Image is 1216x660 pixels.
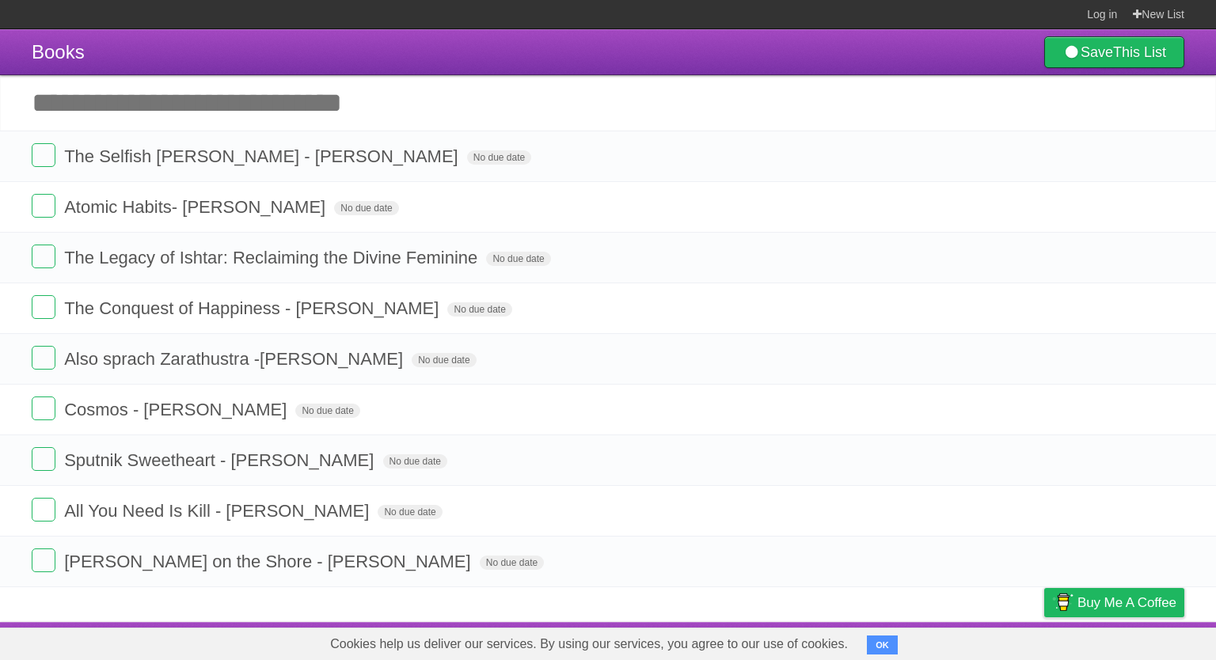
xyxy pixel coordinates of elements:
label: Done [32,194,55,218]
a: Privacy [1024,626,1065,656]
span: Buy me a coffee [1077,589,1176,616]
a: Terms [970,626,1005,656]
span: Cookies help us deliver our services. By using our services, you agree to our use of cookies. [314,628,864,660]
label: Done [32,143,55,167]
label: Done [32,346,55,370]
span: No due date [412,353,476,367]
span: No due date [383,454,447,468]
span: No due date [480,556,544,570]
span: Also sprach Zarathustra -[PERSON_NAME] [64,349,407,369]
label: Done [32,396,55,420]
span: Books [32,41,85,63]
a: SaveThis List [1044,36,1184,68]
b: This List [1113,44,1166,60]
span: No due date [467,150,531,165]
span: All You Need Is Kill - [PERSON_NAME] [64,501,373,521]
span: The Legacy of Ishtar: Reclaiming the Divine Feminine [64,248,481,267]
button: OK [867,635,898,654]
span: Atomic Habits- [PERSON_NAME] [64,197,329,217]
a: Developers [886,626,950,656]
label: Done [32,498,55,522]
span: No due date [486,252,550,266]
a: Buy me a coffee [1044,588,1184,617]
span: No due date [378,505,442,519]
label: Done [32,447,55,471]
span: The Conquest of Happiness - [PERSON_NAME] [64,298,443,318]
label: Done [32,548,55,572]
span: No due date [447,302,511,317]
span: No due date [334,201,398,215]
label: Done [32,295,55,319]
a: Suggest a feature [1085,626,1184,656]
span: No due date [295,404,359,418]
a: About [834,626,867,656]
span: The Selfish [PERSON_NAME] - [PERSON_NAME] [64,146,462,166]
span: [PERSON_NAME] on the Shore - [PERSON_NAME] [64,552,475,571]
label: Done [32,245,55,268]
img: Buy me a coffee [1052,589,1073,616]
span: Cosmos - [PERSON_NAME] [64,400,291,419]
span: Sputnik Sweetheart - [PERSON_NAME] [64,450,378,470]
